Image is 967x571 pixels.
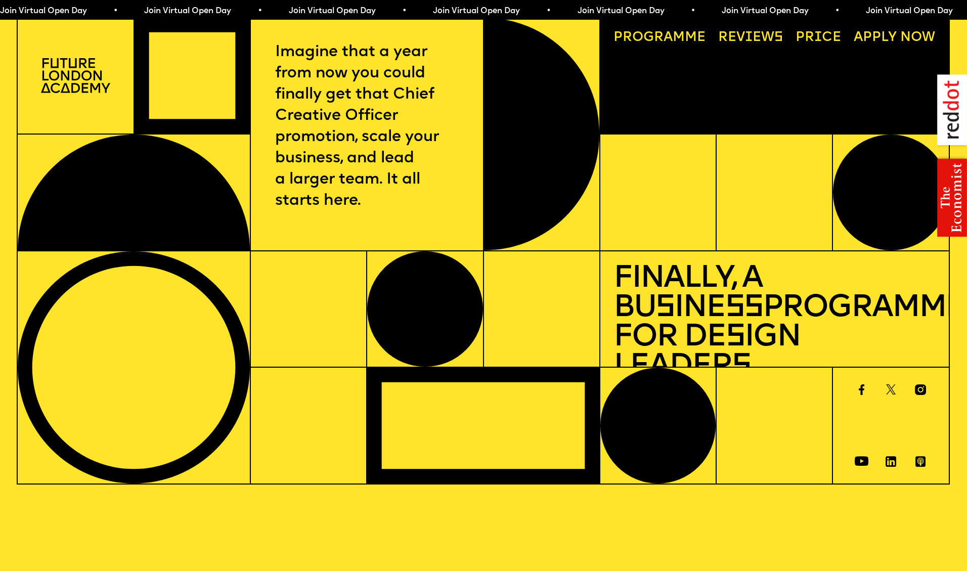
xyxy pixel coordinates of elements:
[726,322,744,353] span: s
[546,7,551,15] span: •
[257,7,262,15] span: •
[655,293,674,324] span: s
[402,7,407,15] span: •
[847,24,942,51] a: Apply now
[664,31,673,45] span: a
[607,24,713,51] a: Programme
[725,293,763,324] span: ss
[113,7,118,15] span: •
[732,352,751,382] span: s
[275,42,459,212] p: Imagine that a year from now you could finally get that Chief Creative Officer promotion, scale y...
[789,24,848,51] a: Price
[712,24,790,51] a: Reviews
[690,7,695,15] span: •
[835,7,840,15] span: •
[854,31,863,45] span: A
[613,265,935,382] h1: Finally, a Bu ine Programme for De ign Leader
